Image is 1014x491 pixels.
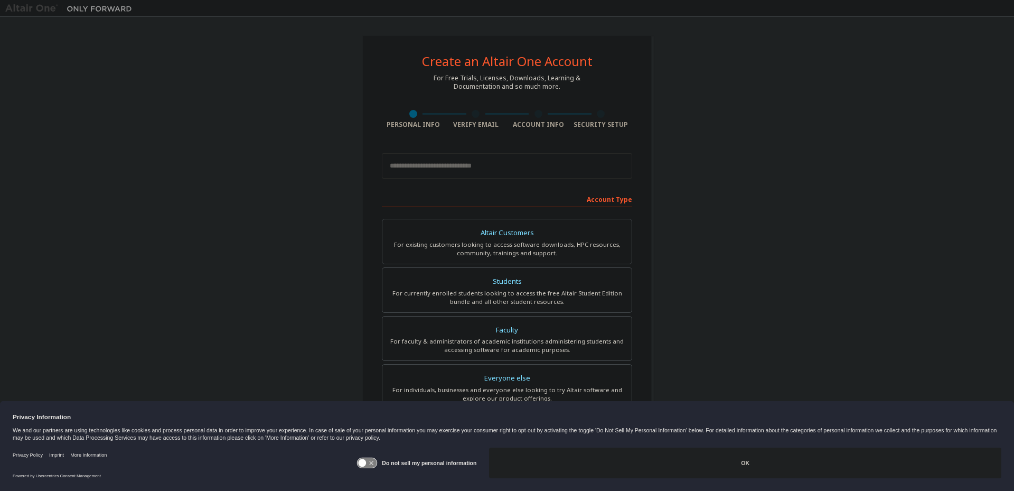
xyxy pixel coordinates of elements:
[434,74,580,91] div: For Free Trials, Licenses, Downloads, Learning & Documentation and so much more.
[445,121,508,129] div: Verify Email
[570,121,633,129] div: Security Setup
[507,121,570,129] div: Account Info
[5,3,137,14] img: Altair One
[382,121,445,129] div: Personal Info
[389,226,625,240] div: Altair Customers
[422,55,593,68] div: Create an Altair One Account
[389,274,625,289] div: Students
[389,337,625,354] div: For faculty & administrators of academic institutions administering students and accessing softwa...
[389,240,625,257] div: For existing customers looking to access software downloads, HPC resources, community, trainings ...
[389,371,625,386] div: Everyone else
[382,190,632,207] div: Account Type
[389,289,625,306] div: For currently enrolled students looking to access the free Altair Student Edition bundle and all ...
[389,386,625,403] div: For individuals, businesses and everyone else looking to try Altair software and explore our prod...
[389,323,625,338] div: Faculty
